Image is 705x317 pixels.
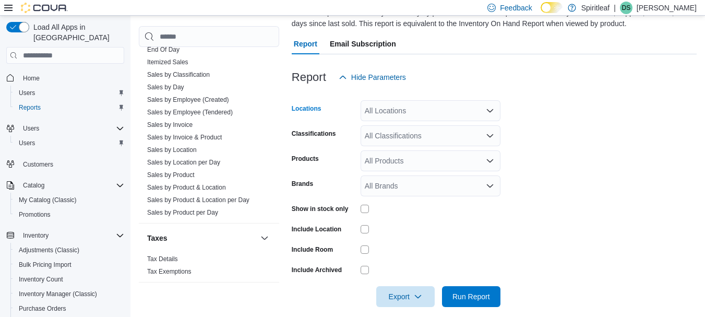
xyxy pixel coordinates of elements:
[2,228,128,243] button: Inventory
[19,89,35,97] span: Users
[486,107,494,115] button: Open list of options
[292,205,349,213] label: Show in stock only
[15,273,67,286] a: Inventory Count
[15,259,76,271] a: Bulk Pricing Import
[10,193,128,207] button: My Catalog (Classic)
[147,183,226,192] span: Sales by Product & Location
[292,266,342,274] label: Include Archived
[23,231,49,240] span: Inventory
[15,302,70,315] a: Purchase Orders
[147,71,210,79] span: Sales by Classification
[10,272,128,287] button: Inventory Count
[15,244,83,256] a: Adjustments (Classic)
[139,43,279,223] div: Sales
[622,2,631,14] span: DS
[637,2,697,14] p: [PERSON_NAME]
[147,196,249,204] a: Sales by Product & Location per Day
[292,155,319,163] label: Products
[15,244,124,256] span: Adjustments (Classic)
[139,253,279,282] div: Taxes
[19,179,124,192] span: Catalog
[19,158,57,171] a: Customers
[292,130,336,138] label: Classifications
[147,267,192,276] span: Tax Exemptions
[292,7,691,29] div: View a snapshot of inventory availability by product. You can view products in stock by classific...
[19,246,79,254] span: Adjustments (Classic)
[147,134,222,141] a: Sales by Invoice & Product
[147,133,222,142] span: Sales by Invoice & Product
[2,157,128,172] button: Customers
[2,121,128,136] button: Users
[147,233,256,243] button: Taxes
[15,137,39,149] a: Users
[19,210,51,219] span: Promotions
[15,273,124,286] span: Inventory Count
[500,3,532,13] span: Feedback
[19,72,44,85] a: Home
[147,268,192,275] a: Tax Exemptions
[147,255,178,263] a: Tax Details
[147,184,226,191] a: Sales by Product & Location
[147,208,218,217] span: Sales by Product per Day
[19,275,63,284] span: Inventory Count
[15,137,124,149] span: Users
[19,196,77,204] span: My Catalog (Classic)
[2,178,128,193] button: Catalog
[19,290,97,298] span: Inventory Manager (Classic)
[147,121,193,129] span: Sales by Invoice
[19,122,43,135] button: Users
[15,101,124,114] span: Reports
[15,87,124,99] span: Users
[15,208,124,221] span: Promotions
[147,96,229,104] span: Sales by Employee (Created)
[21,3,68,13] img: Cova
[330,33,396,54] span: Email Subscription
[292,225,341,233] label: Include Location
[19,304,66,313] span: Purchase Orders
[486,182,494,190] button: Open list of options
[23,74,40,83] span: Home
[452,291,490,302] span: Run Report
[620,2,632,14] div: Danielle S
[292,245,333,254] label: Include Room
[581,2,610,14] p: Spiritleaf
[258,232,271,244] button: Taxes
[147,45,180,54] span: End Of Day
[23,160,53,169] span: Customers
[292,180,313,188] label: Brands
[19,229,124,242] span: Inventory
[10,136,128,150] button: Users
[541,2,563,13] input: Dark Mode
[147,58,188,66] span: Itemized Sales
[19,103,41,112] span: Reports
[147,83,184,91] span: Sales by Day
[10,243,128,257] button: Adjustments (Classic)
[15,194,124,206] span: My Catalog (Classic)
[10,100,128,115] button: Reports
[147,96,229,103] a: Sales by Employee (Created)
[10,86,128,100] button: Users
[147,158,220,167] span: Sales by Location per Day
[147,121,193,128] a: Sales by Invoice
[147,46,180,53] a: End Of Day
[334,67,410,88] button: Hide Parameters
[15,259,124,271] span: Bulk Pricing Import
[19,179,49,192] button: Catalog
[2,70,128,85] button: Home
[19,261,71,269] span: Bulk Pricing Import
[15,194,81,206] a: My Catalog (Classic)
[147,71,210,78] a: Sales by Classification
[292,104,321,113] label: Locations
[147,109,233,116] a: Sales by Employee (Tendered)
[383,286,428,307] span: Export
[15,288,101,300] a: Inventory Manager (Classic)
[147,159,220,166] a: Sales by Location per Day
[19,71,124,84] span: Home
[614,2,616,14] p: |
[19,139,35,147] span: Users
[147,233,168,243] h3: Taxes
[147,108,233,116] span: Sales by Employee (Tendered)
[147,171,195,179] span: Sales by Product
